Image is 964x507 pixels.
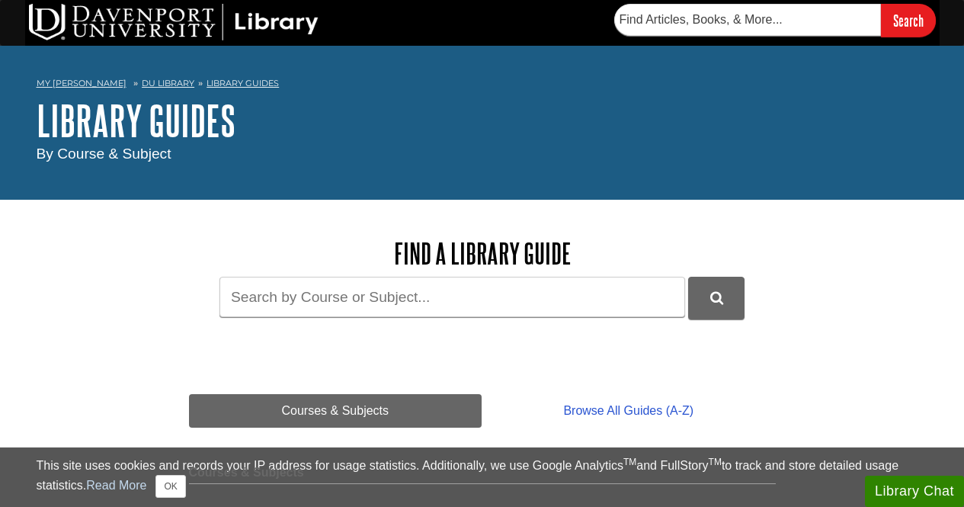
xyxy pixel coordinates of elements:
[189,466,776,484] h2: Courses & Subjects
[614,4,936,37] form: Searches DU Library's articles, books, and more
[865,476,964,507] button: Library Chat
[482,394,775,428] a: Browse All Guides (A-Z)
[881,4,936,37] input: Search
[219,277,685,317] input: Search by Course or Subject...
[37,77,127,90] a: My [PERSON_NAME]
[86,479,146,492] a: Read More
[189,394,482,428] a: Courses & Subjects
[710,291,723,305] i: Search Library Guides
[189,238,776,269] h2: Find a Library Guide
[37,73,928,98] nav: breadcrumb
[207,78,279,88] a: Library Guides
[29,4,319,40] img: DU Library
[37,98,928,143] h1: Library Guides
[37,143,928,165] div: By Course & Subject
[37,457,928,498] div: This site uses cookies and records your IP address for usage statistics. Additionally, we use Goo...
[142,78,194,88] a: DU Library
[614,4,881,36] input: Find Articles, Books, & More...
[155,475,185,498] button: Close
